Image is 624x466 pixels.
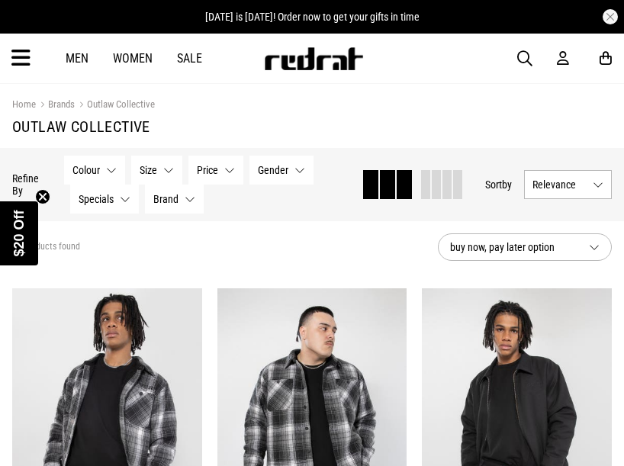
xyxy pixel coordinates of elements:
span: Relevance [532,178,587,191]
button: Sortby [485,175,512,194]
button: Close teaser [35,189,50,204]
button: Colour [64,156,125,185]
button: Brand [145,185,204,214]
button: buy now, pay later option [438,233,612,261]
span: Size [140,164,157,176]
span: buy now, pay later option [450,238,577,256]
span: Brand [153,193,179,205]
a: Brands [36,98,75,113]
span: 40 products found [12,241,80,253]
span: [DATE] is [DATE]! Order now to get your gifts in time [205,11,420,23]
a: Men [66,51,88,66]
p: Refine By [12,172,41,197]
h1: Outlaw Collective [12,117,612,136]
span: by [502,178,512,191]
button: Gender [249,156,314,185]
a: Women [113,51,153,66]
a: Outlaw Collective [75,98,155,113]
span: Colour [72,164,100,176]
a: Sale [177,51,202,66]
span: Price [197,164,218,176]
span: Specials [79,193,114,205]
span: $20 Off [11,210,27,256]
img: Redrat logo [263,47,364,70]
button: Specials [70,185,139,214]
button: Relevance [524,170,612,199]
button: Price [188,156,243,185]
a: Home [12,98,36,110]
span: Gender [258,164,288,176]
button: Size [131,156,182,185]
